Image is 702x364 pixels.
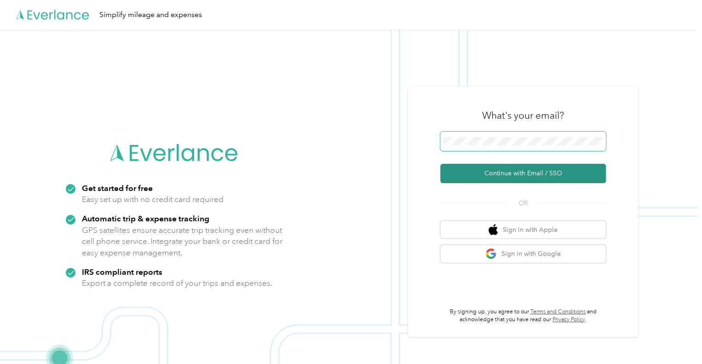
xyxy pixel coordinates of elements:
img: google logo [485,248,497,260]
strong: Automatic trip & expense tracking [82,214,209,223]
p: GPS satellites ensure accurate trip tracking even without cell phone service. Integrate your bank... [82,225,283,259]
a: Privacy Policy [552,316,585,323]
strong: Get started for free [82,183,153,193]
p: Export a complete record of your trips and expenses. [82,277,272,289]
div: Simplify mileage and expenses [99,9,202,21]
button: Continue with Email / SSO [440,164,606,183]
span: OR [507,198,539,208]
p: By signing up, you agree to our and acknowledge that you have read our . [440,308,606,324]
img: apple logo [489,224,498,236]
a: Terms and Conditions [530,308,586,315]
button: apple logoSign in with Apple [440,221,606,239]
p: Easy set up with no credit card required [82,194,224,205]
strong: IRS compliant reports [82,267,162,277]
h3: What's your email? [482,109,564,122]
button: google logoSign in with Google [440,245,606,263]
